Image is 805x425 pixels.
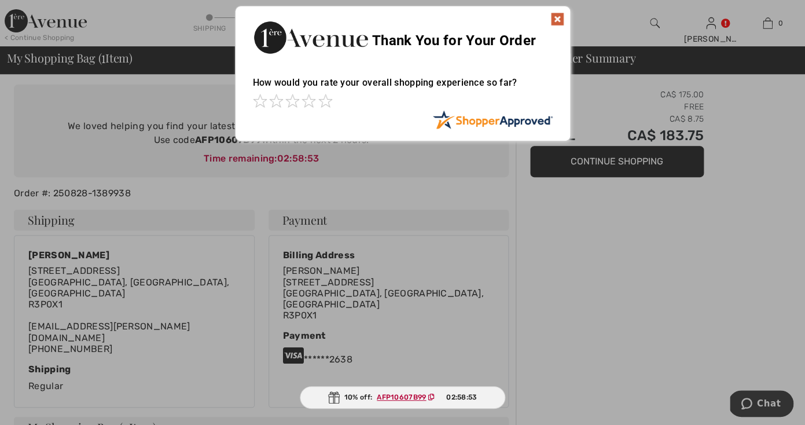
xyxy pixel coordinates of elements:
div: 10% off: [300,386,506,409]
img: Gift.svg [328,391,340,404]
span: Thank You for Your Order [372,32,536,49]
div: How would you rate your overall shopping experience so far? [253,65,553,110]
span: Chat [27,8,51,19]
img: x [550,12,564,26]
img: Thank You for Your Order [253,18,369,57]
ins: AFP10607B99 [377,393,426,401]
span: 02:58:53 [446,392,477,402]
